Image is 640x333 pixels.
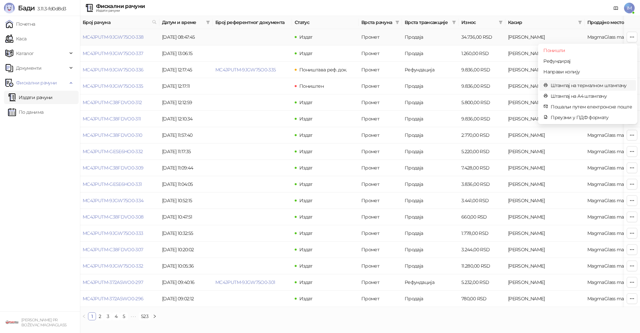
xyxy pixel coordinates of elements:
[88,312,96,320] li: 1
[402,78,459,94] td: Продаја
[104,312,112,320] li: 3
[359,94,402,111] td: Промет
[83,34,144,40] a: MC4JPUTM-9JGW75O0-338
[505,111,585,127] td: Ivan Milenković
[299,116,313,122] span: Издат
[359,176,402,193] td: Промет
[505,193,585,209] td: Ivan Milenković
[35,6,66,12] span: 3.11.3-fd0d8d3
[80,45,159,62] td: MC4JPUTM-9JGW75O0-337
[80,291,159,307] td: MC4JPUTM-372A5WO0-296
[128,312,139,320] span: •••
[159,143,213,160] td: [DATE] 11:17:35
[159,94,213,111] td: [DATE] 12:12:59
[80,242,159,258] td: MC4JPUTM-C38FDVO0-307
[8,105,43,119] a: По данима
[159,291,213,307] td: [DATE] 09:02:12
[83,19,149,26] span: Број рачуна
[299,99,313,105] span: Издат
[402,209,459,225] td: Продаја
[402,176,459,193] td: Продаја
[159,78,213,94] td: [DATE] 12:17:11
[83,247,143,253] a: MC4JPUTM-C38FDVO0-307
[505,45,585,62] td: Ivan Milenković
[151,312,159,320] li: Следећа страна
[359,16,402,29] th: Врста рачуна
[80,29,159,45] td: MC4JPUTM-9JGW75O0-338
[505,16,585,29] th: Касир
[359,62,402,78] td: Промет
[359,291,402,307] td: Промет
[80,127,159,143] td: MC4JPUTM-C38FDVO0-310
[551,92,632,100] span: Штампај на А4 штампачу
[405,19,449,26] span: Врста трансакције
[96,313,104,320] a: 2
[551,114,632,121] span: Преузми у ПДФ формату
[459,127,505,143] td: 2.770,00 RSD
[159,29,213,45] td: [DATE] 08:47:45
[83,214,144,220] a: MC4JPUTM-C38FDVO0-308
[96,4,145,9] div: Фискални рачуни
[551,103,632,110] span: Пошаљи путем електронске поште
[159,193,213,209] td: [DATE] 10:52:15
[80,94,159,111] td: MC4JPUTM-C38FDVO0-312
[16,47,34,60] span: Каталог
[299,67,347,73] span: Поништава реф. док.
[505,78,585,94] td: Ivan Milenković
[359,127,402,143] td: Промет
[505,127,585,143] td: Ivan Milenković
[505,291,585,307] td: Ivan Milenković
[359,29,402,45] td: Промет
[299,50,313,56] span: Издат
[505,225,585,242] td: Ivan Milenković
[543,57,632,65] span: Рефундирај
[120,313,128,320] a: 5
[459,62,505,78] td: 9.836,00 RSD
[359,274,402,291] td: Промет
[359,193,402,209] td: Промет
[299,83,324,89] span: Поништен
[159,274,213,291] td: [DATE] 09:40:16
[451,17,457,27] span: filter
[83,83,143,89] a: MC4JPUTM-9JGW75O0-335
[80,274,159,291] td: MC4JPUTM-372A5WO0-297
[505,242,585,258] td: Ivan Milenković
[359,111,402,127] td: Промет
[82,314,86,318] span: left
[80,16,159,29] th: Број рачуна
[402,111,459,127] td: Продаја
[359,78,402,94] td: Промет
[159,258,213,274] td: [DATE] 10:05:36
[461,19,496,26] span: Износ
[361,19,393,26] span: Врста рачуна
[402,143,459,160] td: Продаја
[505,143,585,160] td: Ivan Milenković
[16,76,57,89] span: Фискални рачуни
[80,111,159,127] td: MC4JPUTM-C38FDVO0-311
[611,3,621,13] a: Документација
[112,313,120,320] a: 4
[359,225,402,242] td: Промет
[80,312,88,320] button: left
[83,279,143,285] a: MC4JPUTM-372A5WO0-297
[402,291,459,307] td: Продаја
[4,3,15,13] img: Logo
[459,274,505,291] td: 5.232,00 RSD
[159,62,213,78] td: [DATE] 12:17:45
[505,62,585,78] td: Ivan Milenković
[459,258,505,274] td: 11.280,00 RSD
[505,209,585,225] td: Ivan Milenković
[459,160,505,176] td: 7.428,00 RSD
[213,16,292,29] th: Број референтног документа
[505,274,585,291] td: Ivan Milenković
[16,61,41,75] span: Документи
[159,209,213,225] td: [DATE] 10:47:51
[299,214,313,220] span: Издат
[80,176,159,193] td: MC4JPUTM-GESE6HO0-331
[459,209,505,225] td: 660,00 RSD
[299,34,313,40] span: Издат
[139,313,150,320] a: 523
[83,296,144,302] a: MC4JPUTM-372A5WO0-296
